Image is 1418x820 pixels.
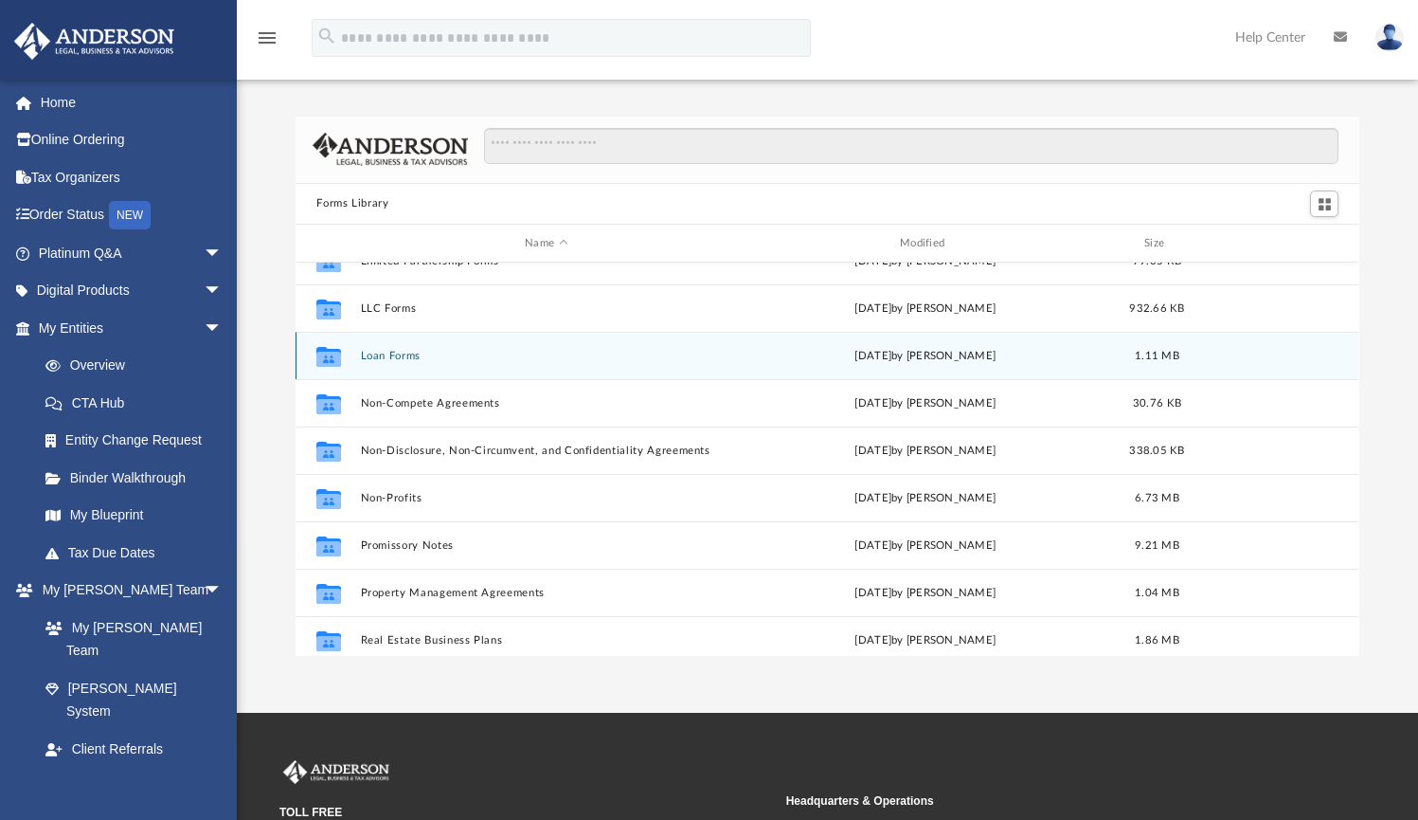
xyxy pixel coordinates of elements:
[361,302,732,315] button: LLC Forms
[361,539,732,552] button: Promissory Notes
[1120,235,1195,252] div: Size
[360,235,731,252] div: Name
[361,350,732,362] button: Loan Forms
[27,609,232,669] a: My [PERSON_NAME] Team
[1310,191,1338,217] button: Switch to Grid View
[27,347,251,385] a: Overview
[740,301,1111,318] div: [DATE] by [PERSON_NAME]
[1133,398,1181,409] span: 30.76 KB
[279,760,393,785] img: Anderson Advisors Platinum Portal
[1135,493,1179,503] span: 6.73 MB
[256,27,278,49] i: menu
[361,397,732,410] button: Non-Compete Agreements
[13,196,251,235] a: Order StatusNEW
[296,263,1358,656] div: grid
[361,587,732,599] button: Property Management Agreements
[1130,446,1185,456] span: 338.05 KB
[27,497,242,535] a: My Blueprint
[1375,24,1404,51] img: User Pic
[13,121,251,159] a: Online Ordering
[13,158,251,196] a: Tax Organizers
[786,793,1280,810] small: Headquarters & Operations
[204,572,242,610] span: arrow_drop_down
[204,309,242,348] span: arrow_drop_down
[1130,303,1185,314] span: 932.66 KB
[27,459,251,497] a: Binder Walkthrough
[361,445,732,457] button: Non-Disclosure, Non-Circumvent, and Confidentiality Agreements
[740,632,1111,649] div: [DATE] by [PERSON_NAME]
[9,23,180,60] img: Anderson Advisors Platinum Portal
[361,492,732,504] button: Non-Profits
[740,395,1111,412] div: [DATE] by [PERSON_NAME]
[204,272,242,311] span: arrow_drop_down
[13,572,242,610] a: My [PERSON_NAME] Teamarrow_drop_down
[27,669,242,730] a: [PERSON_NAME] System
[740,490,1111,507] div: [DATE] by [PERSON_NAME]
[27,384,251,422] a: CTA Hub
[316,26,337,46] i: search
[13,309,251,347] a: My Entitiesarrow_drop_down
[740,538,1111,555] div: [DATE] by [PERSON_NAME]
[13,272,251,310] a: Digital Productsarrow_drop_down
[1135,588,1179,598] span: 1.04 MB
[740,443,1111,460] div: [DATE] by [PERSON_NAME]
[109,201,151,229] div: NEW
[27,730,242,768] a: Client Referrals
[316,195,388,212] button: Forms Library
[361,634,732,647] button: Real Estate Business Plans
[484,128,1338,164] input: Search files and folders
[740,235,1111,252] div: Modified
[27,422,251,460] a: Entity Change Request
[1135,635,1179,646] span: 1.86 MB
[1135,351,1179,361] span: 1.11 MB
[1204,235,1337,252] div: id
[27,534,251,572] a: Tax Due Dates
[204,234,242,273] span: arrow_drop_down
[13,234,251,272] a: Platinum Q&Aarrow_drop_down
[740,585,1111,602] div: [DATE] by [PERSON_NAME]
[304,235,351,252] div: id
[256,36,278,49] a: menu
[13,83,251,121] a: Home
[1135,540,1179,551] span: 9.21 MB
[740,348,1111,365] div: [DATE] by [PERSON_NAME]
